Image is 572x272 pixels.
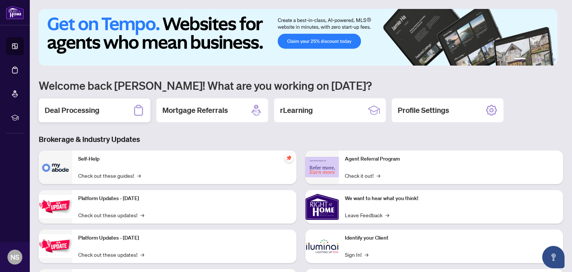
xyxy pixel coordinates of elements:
img: Identify your Client [305,230,339,263]
p: Identify your Client [345,234,557,242]
h2: Mortgage Referrals [162,105,228,116]
img: Platform Updates - July 8, 2025 [39,234,72,258]
span: → [376,171,380,180]
span: NS [10,252,19,262]
img: Platform Updates - July 21, 2025 [39,195,72,218]
p: Platform Updates - [DATE] [78,234,290,242]
span: → [385,211,389,219]
button: 6 [553,58,556,61]
button: 2 [529,58,532,61]
img: We want to hear what you think! [305,190,339,224]
h2: Deal Processing [45,105,99,116]
p: Agent Referral Program [345,155,557,163]
span: → [140,250,144,259]
button: 1 [514,58,526,61]
button: 4 [541,58,544,61]
span: → [140,211,144,219]
h2: Profile Settings [398,105,449,116]
a: Check out these updates!→ [78,250,144,259]
img: logo [6,6,24,19]
a: Check out these updates!→ [78,211,144,219]
img: Agent Referral Program [305,157,339,177]
button: Open asap [542,246,565,268]
a: Check it out!→ [345,171,380,180]
a: Sign In!→ [345,250,368,259]
span: → [365,250,368,259]
h2: rLearning [280,105,313,116]
a: Check out these guides!→ [78,171,141,180]
span: pushpin [285,154,293,162]
span: → [137,171,141,180]
button: 5 [547,58,550,61]
button: 3 [535,58,538,61]
img: Slide 0 [39,9,557,66]
p: We want to hear what you think! [345,194,557,203]
p: Self-Help [78,155,290,163]
img: Self-Help [39,151,72,184]
h1: Welcome back [PERSON_NAME]! What are you working on [DATE]? [39,78,563,92]
a: Leave Feedback→ [345,211,389,219]
p: Platform Updates - [DATE] [78,194,290,203]
h3: Brokerage & Industry Updates [39,134,563,145]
